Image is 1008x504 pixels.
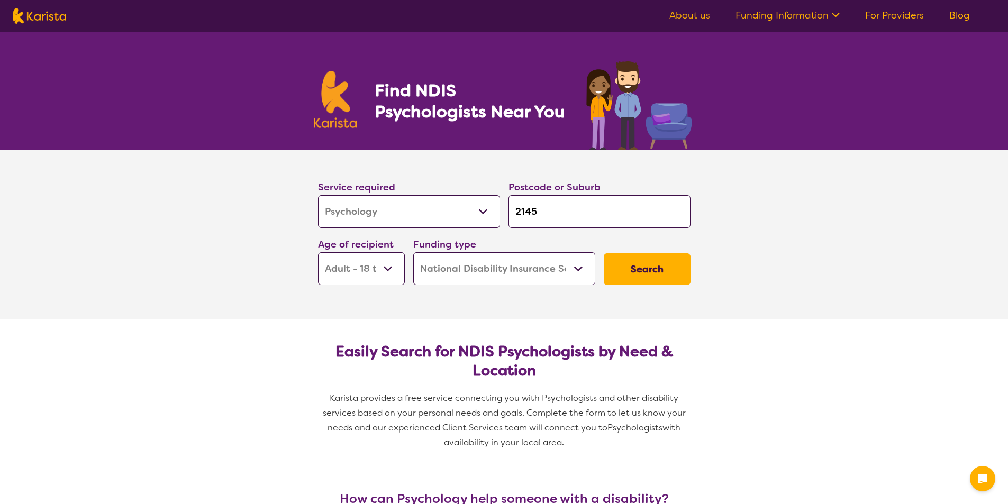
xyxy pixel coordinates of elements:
img: Karista logo [13,8,66,24]
input: Type [508,195,691,228]
span: Psychologists [607,422,662,433]
label: Service required [318,181,395,194]
h2: Easily Search for NDIS Psychologists by Need & Location [326,342,682,380]
a: For Providers [865,9,924,22]
img: Karista logo [314,71,357,128]
span: Karista provides a free service connecting you with Psychologists and other disability services b... [323,392,688,433]
h1: Find NDIS Psychologists Near You [375,80,570,122]
a: Funding Information [735,9,840,22]
img: psychology [583,57,695,150]
label: Funding type [413,238,476,251]
label: Age of recipient [318,238,394,251]
label: Postcode or Suburb [508,181,601,194]
a: Blog [949,9,970,22]
button: Search [604,253,691,285]
a: About us [669,9,710,22]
